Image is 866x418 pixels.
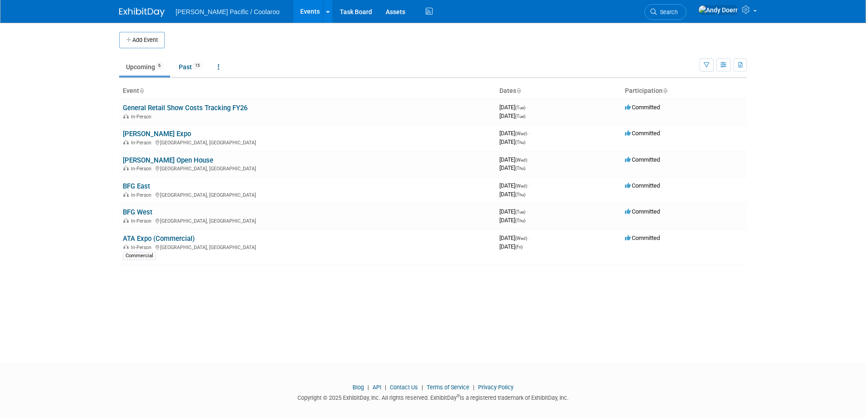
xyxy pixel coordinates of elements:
[657,9,678,15] span: Search
[515,184,527,189] span: (Wed)
[471,384,477,391] span: |
[499,234,530,241] span: [DATE]
[625,234,660,241] span: Committed
[123,164,492,172] div: [GEOGRAPHIC_DATA], [GEOGRAPHIC_DATA]
[123,191,492,198] div: [GEOGRAPHIC_DATA], [GEOGRAPHIC_DATA]
[527,104,528,111] span: -
[625,208,660,215] span: Committed
[515,236,527,241] span: (Wed)
[499,112,525,119] span: [DATE]
[516,87,521,94] a: Sort by Start Date
[172,58,209,76] a: Past15
[515,158,527,163] span: (Wed)
[123,140,129,144] img: In-Person Event
[176,8,280,15] span: [PERSON_NAME] Pacific / Coolaroo
[365,384,371,391] span: |
[527,208,528,215] span: -
[499,138,525,145] span: [DATE]
[123,252,156,260] div: Commercial
[123,138,492,146] div: [GEOGRAPHIC_DATA], [GEOGRAPHIC_DATA]
[644,4,686,20] a: Search
[119,8,165,17] img: ExhibitDay
[515,140,525,145] span: (Thu)
[123,245,129,249] img: In-Person Event
[529,130,530,137] span: -
[383,384,388,391] span: |
[625,182,660,189] span: Committed
[131,166,154,172] span: In-Person
[499,208,528,215] span: [DATE]
[499,156,530,163] span: [DATE]
[131,245,154,250] span: In-Person
[119,83,496,99] th: Event
[123,243,492,250] div: [GEOGRAPHIC_DATA], [GEOGRAPHIC_DATA]
[625,156,660,163] span: Committed
[123,166,129,170] img: In-Person Event
[123,192,129,197] img: In-Person Event
[131,218,154,224] span: In-Person
[499,130,530,137] span: [DATE]
[515,131,527,136] span: (Wed)
[478,384,514,391] a: Privacy Policy
[119,32,165,48] button: Add Event
[499,104,528,111] span: [DATE]
[529,234,530,241] span: -
[352,384,364,391] a: Blog
[123,218,129,223] img: In-Person Event
[499,182,530,189] span: [DATE]
[119,58,170,76] a: Upcoming6
[499,243,523,250] span: [DATE]
[123,234,195,243] a: ATA Expo (Commercial)
[625,130,660,137] span: Committed
[131,114,154,120] span: In-Person
[515,192,525,197] span: (Thu)
[499,164,525,171] span: [DATE]
[131,192,154,198] span: In-Person
[419,384,425,391] span: |
[621,83,747,99] th: Participation
[663,87,667,94] a: Sort by Participation Type
[515,114,525,119] span: (Tue)
[496,83,621,99] th: Dates
[139,87,144,94] a: Sort by Event Name
[625,104,660,111] span: Committed
[123,182,150,190] a: BFG East
[515,166,525,171] span: (Thu)
[529,156,530,163] span: -
[123,208,152,216] a: BFG West
[123,217,492,224] div: [GEOGRAPHIC_DATA], [GEOGRAPHIC_DATA]
[427,384,469,391] a: Terms of Service
[698,5,738,15] img: Andy Doerr
[156,62,163,69] span: 6
[499,217,525,224] span: [DATE]
[131,140,154,146] span: In-Person
[123,104,247,112] a: General Retail Show Costs Tracking FY26
[499,191,525,198] span: [DATE]
[390,384,418,391] a: Contact Us
[515,218,525,223] span: (Thu)
[515,209,525,214] span: (Tue)
[373,384,381,391] a: API
[515,245,523,250] span: (Fri)
[529,182,530,189] span: -
[192,62,202,69] span: 15
[123,130,191,138] a: [PERSON_NAME] Expo
[515,105,525,110] span: (Tue)
[457,393,460,398] sup: ®
[123,114,129,118] img: In-Person Event
[123,156,213,164] a: [PERSON_NAME] Open House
